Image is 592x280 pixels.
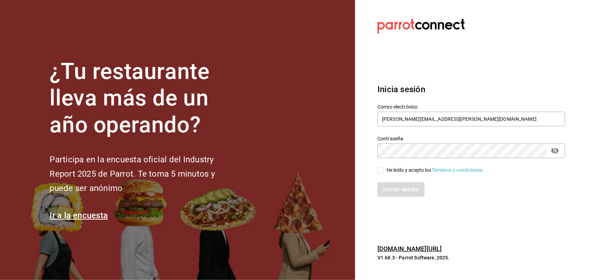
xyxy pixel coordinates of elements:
button: passwordField [549,145,561,157]
p: V1.68.3 - Parrot Software, 2025. [377,254,565,261]
a: [DOMAIN_NAME][URL] [377,245,442,252]
h2: Participa en la encuesta oficial del Industry Report 2025 de Parrot. Te toma 5 minutos y puede se... [50,153,238,195]
h3: Inicia sesión [377,83,565,96]
a: Términos y condiciones. [432,167,484,173]
div: He leído y acepto los [387,167,484,174]
h1: ¿Tu restaurante lleva más de un año operando? [50,58,238,139]
label: Contraseña [377,136,565,141]
input: Ingresa tu correo electrónico [377,112,565,126]
a: Ir a la encuesta [50,211,108,220]
label: Correo electrónico [377,104,565,109]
